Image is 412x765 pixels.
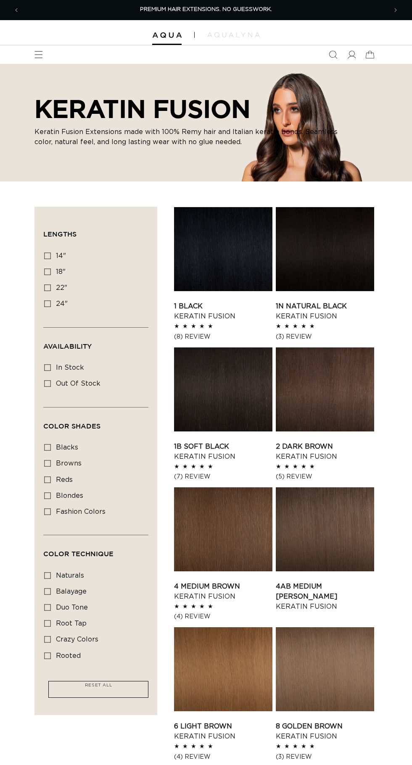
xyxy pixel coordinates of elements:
span: Color Technique [43,550,114,557]
summary: Lengths (0 selected) [43,216,148,246]
span: 22" [56,284,67,291]
span: 14" [56,252,66,259]
a: 6 Light Brown Keratin Fusion [174,721,272,741]
span: 24" [56,300,68,307]
a: 4 Medium Brown Keratin Fusion [174,581,272,602]
span: blondes [56,492,83,499]
summary: Availability (0 selected) [43,328,148,358]
summary: Color Shades (0 selected) [43,407,148,438]
span: reds [56,476,73,483]
span: Lengths [43,230,77,238]
summary: Color Technique (0 selected) [43,535,148,565]
span: Out of stock [56,380,100,387]
span: rooted [56,652,81,659]
span: RESET ALL [85,683,112,687]
img: aqualyna.com [207,32,260,37]
a: 1N Natural Black Keratin Fusion [276,301,374,321]
summary: Search [324,45,342,64]
span: crazy colors [56,636,98,643]
span: fashion colors [56,508,106,515]
span: blacks [56,444,78,451]
span: 18" [56,268,66,275]
a: 4AB Medium [PERSON_NAME] Keratin Fusion [276,581,374,612]
a: 1B Soft Black Keratin Fusion [174,442,272,462]
summary: Menu [29,45,48,64]
span: In stock [56,364,84,371]
span: balayage [56,588,87,595]
h2: KERATIN FUSION [34,94,354,124]
button: Previous announcement [7,1,26,19]
a: 1 Black Keratin Fusion [174,301,272,321]
span: duo tone [56,604,88,611]
span: browns [56,460,82,467]
p: Keratin Fusion Extensions made with 100% Remy hair and Italian keratin bonds. Seamless color, nat... [34,127,354,147]
span: Availability [43,342,92,350]
span: naturals [56,572,84,579]
span: Color Shades [43,422,100,430]
span: PREMIUM HAIR EXTENSIONS. NO GUESSWORK. [140,7,272,12]
button: Next announcement [386,1,405,19]
a: 2 Dark Brown Keratin Fusion [276,442,374,462]
a: 8 Golden Brown Keratin Fusion [276,721,374,741]
span: root tap [56,620,87,627]
a: RESET ALL [81,681,116,693]
img: Aqua Hair Extensions [152,32,182,38]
